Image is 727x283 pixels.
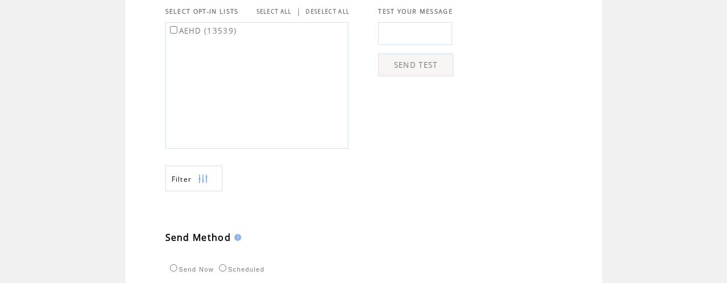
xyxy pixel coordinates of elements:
span: Show filters [172,174,192,184]
input: AEHD (13539) [170,26,177,34]
label: Send Now [167,266,214,273]
input: Scheduled [219,264,226,272]
a: SEND TEST [378,54,453,76]
span: | [297,6,301,17]
a: Filter [165,166,222,191]
span: Send Method [165,231,231,244]
label: Scheduled [216,266,265,273]
img: filters.png [198,166,208,192]
a: SELECT ALL [257,8,292,15]
input: Send Now [170,264,177,272]
span: SELECT OPT-IN LISTS [165,7,239,15]
a: DESELECT ALL [306,8,350,15]
label: AEHD (13539) [168,26,237,36]
img: help.gif [231,234,241,241]
span: TEST YOUR MESSAGE [378,7,453,15]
